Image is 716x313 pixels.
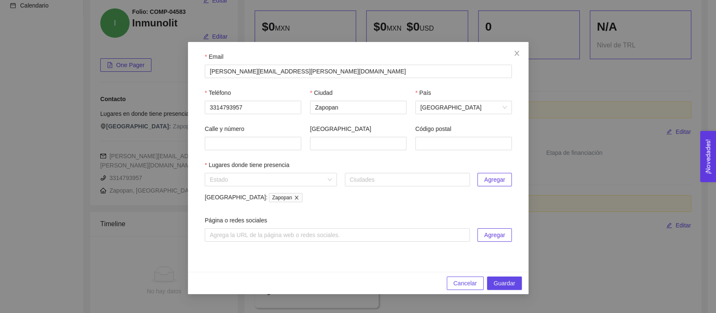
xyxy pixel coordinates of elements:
span: Agregar [484,230,505,240]
input: Ciudad [310,101,406,114]
button: Close [505,42,529,65]
label: Lugares donde tiene presencia [205,160,289,170]
span: Cancelar [453,279,476,288]
button: Cancelar [446,276,483,290]
span: Mexico [420,101,507,114]
span: close [294,195,299,200]
input: Calle y número [205,137,301,150]
label: Calle y número [205,124,244,133]
span: Guardar [493,279,515,288]
input: Email [205,65,512,78]
span: close [513,50,520,57]
button: Guardar [487,276,521,290]
input: Colonia [310,137,406,150]
span: Zapopan [268,193,302,202]
label: Página o redes sociales [205,216,267,225]
label: Ciudad [310,88,333,97]
label: Teléfono [205,88,231,97]
span: Agregar [484,175,505,184]
button: Open Feedback Widget [700,131,716,182]
button: Agregar [477,228,512,242]
label: País [415,88,431,97]
label: Colonia [310,124,371,133]
input: Teléfono [205,101,301,114]
button: Agregar [477,173,512,186]
input: Agrega la URL de la página web o redes sociales. [205,228,470,242]
span: [GEOGRAPHIC_DATA]: [205,194,306,201]
label: Email [205,52,223,61]
label: Código postal [415,124,451,133]
input: Código postal [415,137,512,150]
